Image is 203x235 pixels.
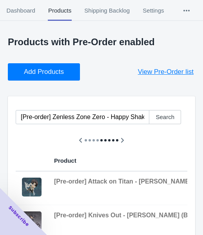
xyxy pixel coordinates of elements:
button: Scroll table right one column [115,133,129,147]
span: Dashboard [6,0,35,21]
button: Scroll table left one column [74,133,88,147]
button: More tabs [170,0,203,21]
span: Product [54,157,76,164]
p: Products with Pre-Order enabled [8,37,195,48]
span: Products [48,0,71,21]
span: Shipping Backlog [84,0,130,21]
span: Settings [143,0,164,21]
input: Search products in pre-order list [16,110,149,124]
span: Subscribe [7,204,31,228]
span: Search [156,114,174,120]
img: 104_70ac32f3-653f-40d5-9e91-2cd8b3204ef2.jpg [22,178,42,196]
button: Search [149,110,181,124]
button: Add Products [8,63,80,81]
span: View Pre-Order list [138,68,194,76]
span: Add Products [24,68,64,76]
button: View Pre-Order list [129,63,203,81]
